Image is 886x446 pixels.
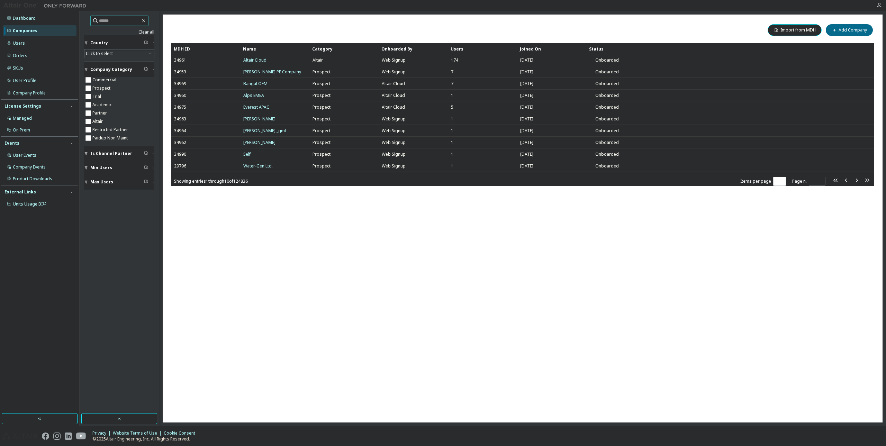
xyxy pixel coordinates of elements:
[520,116,533,122] span: [DATE]
[382,69,406,75] span: Web Signup
[243,151,251,157] a: Self
[13,153,36,158] div: User Events
[313,93,331,98] span: Prospect
[451,163,453,169] span: 1
[174,116,186,122] span: 34963
[382,93,405,98] span: Altair Cloud
[84,29,154,35] a: Clear all
[174,93,186,98] span: 34960
[243,92,264,98] a: Alps EMEA
[92,101,113,109] label: Academic
[92,436,199,442] p: © 2025 Altair Engineering, Inc. All Rights Reserved.
[92,134,129,142] label: Paidup Non Maint
[90,165,112,171] span: Min Users
[313,81,331,87] span: Prospect
[4,103,41,109] div: License Settings
[595,81,619,87] span: Onboarded
[243,57,266,63] a: Altair Cloud
[382,116,406,122] span: Web Signup
[144,40,148,46] span: Clear filter
[13,16,36,21] div: Dashboard
[313,163,331,169] span: Prospect
[90,179,113,185] span: Max Users
[520,93,533,98] span: [DATE]
[84,160,154,175] button: Min Users
[382,152,406,157] span: Web Signup
[86,51,113,56] div: Click to select
[144,67,148,72] span: Clear filter
[92,430,113,436] div: Privacy
[174,104,186,110] span: 34975
[451,140,453,145] span: 1
[313,128,331,134] span: Prospect
[13,28,37,34] div: Companies
[313,69,331,75] span: Prospect
[174,57,186,63] span: 34961
[451,104,453,110] span: 5
[595,69,619,75] span: Onboarded
[174,43,237,54] div: MDH ID
[382,140,406,145] span: Web Signup
[243,104,269,110] a: Everest APAC
[243,69,301,75] a: [PERSON_NAME] PE Company
[13,90,46,96] div: Company Profile
[13,53,27,58] div: Orders
[451,69,453,75] span: 7
[13,78,36,83] div: User Profile
[174,163,186,169] span: 29796
[520,128,533,134] span: [DATE]
[84,62,154,77] button: Company Category
[595,128,619,134] span: Onboarded
[92,76,118,84] label: Commercial
[313,104,331,110] span: Prospect
[243,116,275,122] a: [PERSON_NAME]
[13,65,23,71] div: SKUs
[520,163,533,169] span: [DATE]
[4,189,36,195] div: External Links
[243,81,268,87] a: Bangal OEM
[13,201,47,207] span: Units Usage BI
[595,104,619,110] span: Onboarded
[520,69,533,75] span: [DATE]
[243,139,275,145] a: [PERSON_NAME]
[174,81,186,87] span: 34969
[520,104,533,110] span: [DATE]
[113,430,164,436] div: Website Terms of Use
[243,163,273,169] a: Water-Gen Ltd.
[826,24,873,36] button: Add Company
[84,146,154,161] button: Is Channel Partner
[243,128,286,134] a: [PERSON_NAME] _gml
[595,92,619,98] span: Onboarded
[382,128,406,134] span: Web Signup
[92,117,104,126] label: Altair
[520,81,533,87] span: [DATE]
[312,43,376,54] div: Category
[144,179,148,185] span: Clear filter
[313,152,331,157] span: Prospect
[13,164,46,170] div: Company Events
[451,57,458,63] span: 174
[144,151,148,156] span: Clear filter
[92,84,112,92] label: Prospect
[164,430,199,436] div: Cookie Consent
[520,43,584,54] div: Joined On
[381,43,445,54] div: Onboarded By
[174,140,186,145] span: 34962
[2,433,38,440] img: altair_logo.svg
[92,92,102,101] label: Trial
[792,177,825,186] span: Page n.
[84,174,154,190] button: Max Users
[174,128,186,134] span: 34964
[174,178,248,184] span: Showing entries 1 through 10 of 124836
[13,176,52,182] div: Product Downloads
[171,25,239,35] span: Companies (124836)
[4,140,19,146] div: Events
[520,152,533,157] span: [DATE]
[451,93,453,98] span: 1
[595,163,619,169] span: Onboarded
[382,81,405,87] span: Altair Cloud
[76,433,86,440] img: youtube.svg
[3,2,90,9] img: Altair One
[768,24,822,36] button: Import from MDH
[520,57,533,63] span: [DATE]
